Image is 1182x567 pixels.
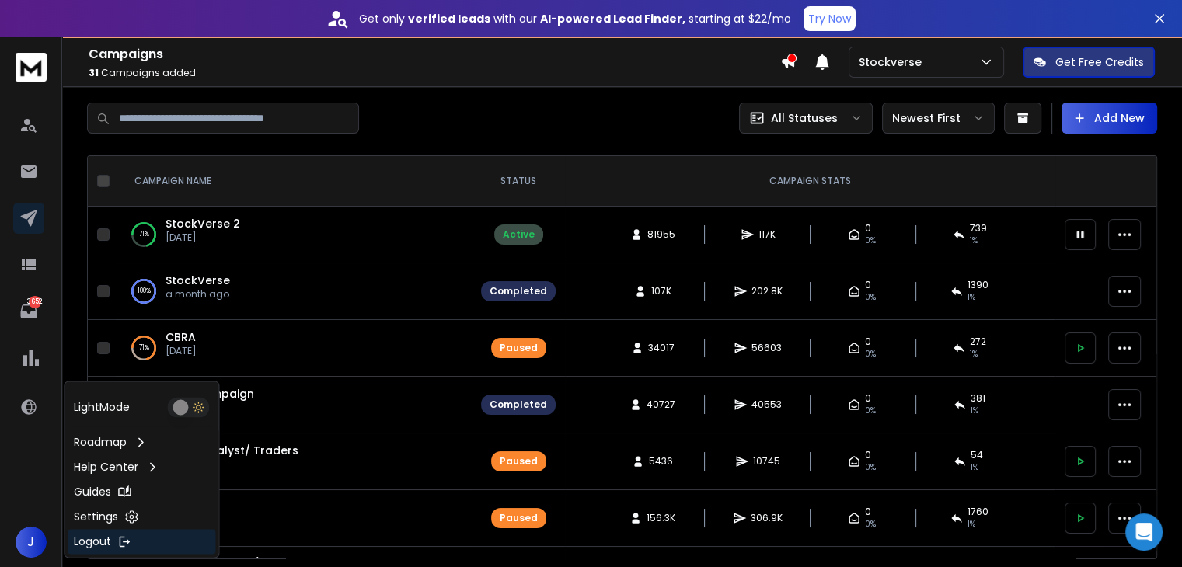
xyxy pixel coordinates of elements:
span: 0 [865,279,871,291]
span: 0% [865,235,876,247]
p: Logout [74,534,111,549]
span: 1 % [968,291,975,304]
span: 1 % [968,518,975,530]
p: 100 % [138,283,151,299]
a: Help Center [68,454,215,479]
td: 71%StockVerse 2[DATE] [116,207,472,263]
span: 0% [865,518,876,530]
td: 100%StockVersea month ago [116,263,472,320]
p: [DATE] [166,345,197,357]
span: 31 [89,66,99,79]
span: 381 [971,392,985,405]
td: 100%IQST Campaign[DATE] [116,377,472,433]
p: Campaigns added [89,67,780,79]
th: STATUS [472,156,565,207]
p: 3652 [29,296,41,308]
p: All Statuses [771,110,838,126]
a: Roadmap [68,430,215,454]
p: 71 % [139,340,149,356]
span: 0 [865,336,871,348]
a: CBRA [166,329,196,345]
span: 272 [970,336,986,348]
span: 10745 [753,455,780,468]
span: 0 [865,222,871,235]
span: 0 [865,449,871,461]
span: 1390 [968,279,988,291]
span: 40553 [751,398,782,411]
span: 0% [865,405,876,417]
span: 54 [971,449,983,461]
span: 107K [651,285,671,297]
p: Get only with our starting at $22/mo [359,11,791,26]
div: Completed [490,285,547,297]
p: Settings [74,509,118,524]
strong: verified leads [408,11,490,26]
span: 0 [865,506,871,518]
p: Get Free Credits [1055,54,1144,70]
span: 40727 [647,398,675,411]
p: Stockverse [859,54,928,70]
button: Add New [1062,103,1157,134]
span: 1 % [970,348,978,360]
p: Roadmap [74,434,127,450]
span: 81955 [647,228,675,241]
span: 1 % [970,235,978,247]
a: StockVerse 2 [166,216,240,231]
div: Completed [490,398,547,411]
span: 56603 [751,342,782,354]
span: 117K [758,228,776,241]
span: 202.8K [751,285,783,297]
a: StockVerse [166,273,230,288]
span: 1 % [971,461,978,474]
th: CAMPAIGN STATS [565,156,1055,207]
div: Open Intercom Messenger [1125,513,1163,551]
div: Paused [500,512,538,524]
button: Newest First [882,103,995,134]
td: 71%CBRA[DATE] [116,320,472,377]
span: 34017 [648,342,675,354]
strong: AI-powered Lead Finder, [540,11,685,26]
a: Guides [68,479,215,504]
div: Active [503,228,535,241]
a: Settings [68,504,215,529]
button: Get Free Credits [1023,47,1155,78]
span: 0% [865,291,876,304]
span: 5436 [649,455,673,468]
div: Paused [500,455,538,468]
p: Help Center [74,459,138,475]
th: CAMPAIGN NAME [116,156,472,207]
span: 0% [865,348,876,360]
button: J [16,527,47,558]
p: 71 % [139,227,149,242]
h1: Campaigns [89,45,780,64]
td: 99%HINW[DATE] [116,490,472,547]
p: a month ago [166,288,230,301]
p: Light Mode [74,399,130,415]
span: 1 % [971,405,978,417]
p: [DATE] [166,231,240,244]
p: Guides [74,484,111,499]
div: Paused [500,342,538,354]
p: Try Now [808,11,851,26]
span: 1760 [968,506,988,518]
span: 0 [865,392,871,405]
span: 0% [865,461,876,474]
p: [DATE] [166,458,298,471]
span: 739 [970,222,987,235]
a: 3652 [13,296,44,327]
img: logo [16,53,47,82]
td: 99%Equity Analyst/ Traders[DATE] [116,433,472,490]
a: Equity Analyst/ Traders [166,443,298,458]
span: 156.3K [647,512,675,524]
span: 306.9K [751,512,783,524]
button: Try Now [804,6,856,31]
